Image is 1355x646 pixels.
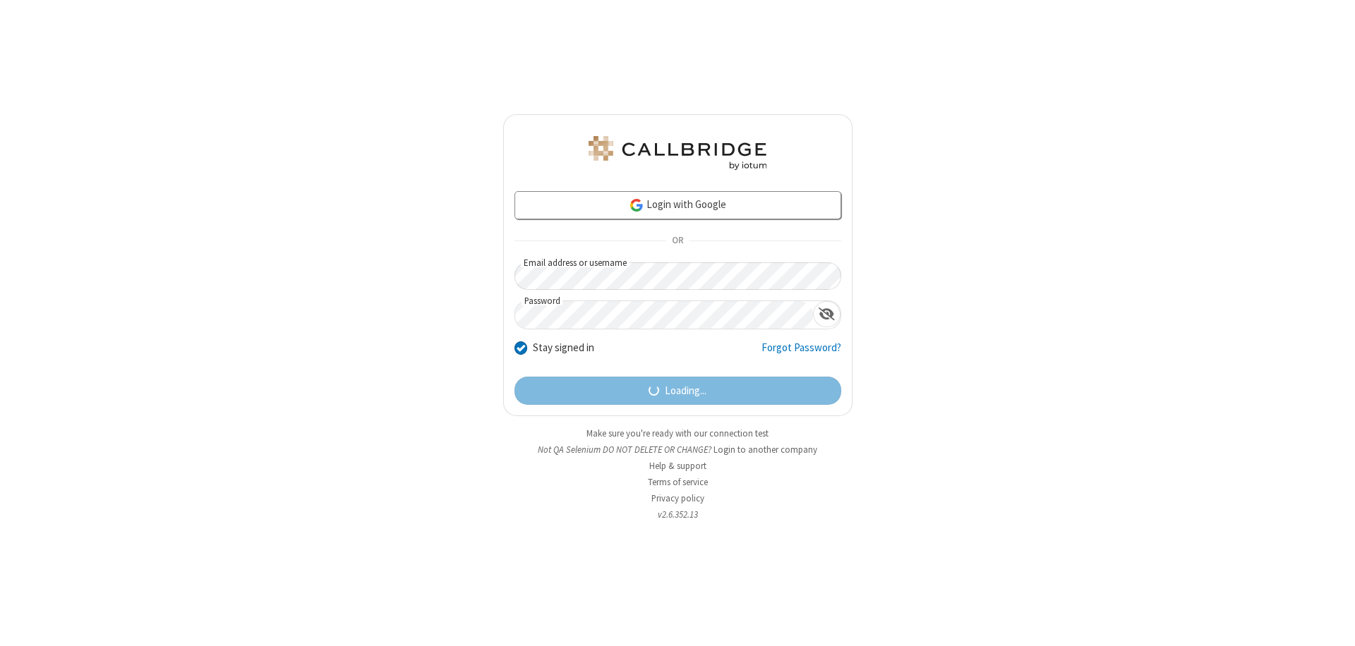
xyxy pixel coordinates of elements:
span: Loading... [665,383,706,399]
img: google-icon.png [629,197,644,213]
span: OR [666,231,689,251]
a: Login with Google [514,191,841,219]
li: v2.6.352.13 [503,508,853,521]
a: Make sure you're ready with our connection test [586,427,769,439]
img: QA Selenium DO NOT DELETE OR CHANGE [586,136,769,170]
label: Stay signed in [533,340,594,356]
input: Password [515,301,813,329]
a: Privacy policy [651,492,704,504]
input: Email address or username [514,262,841,290]
a: Terms of service [648,476,708,488]
iframe: Chat [1320,609,1344,636]
button: Login to another company [713,443,817,456]
li: Not QA Selenium DO NOT DELETE OR CHANGE? [503,443,853,456]
a: Help & support [649,460,706,472]
div: Show password [813,301,841,327]
button: Loading... [514,377,841,405]
a: Forgot Password? [761,340,841,367]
